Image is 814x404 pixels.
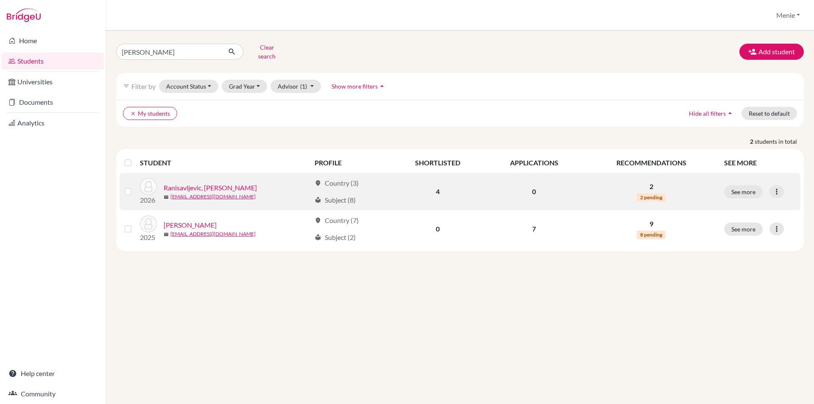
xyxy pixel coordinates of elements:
a: Documents [2,94,104,111]
p: 9 [589,219,714,229]
img: Bridge-U [7,8,41,22]
i: arrow_drop_up [378,82,386,90]
button: Reset to default [742,107,797,120]
button: Grad Year [222,80,268,93]
div: Country (3) [315,178,359,188]
i: clear [130,111,136,117]
th: RECOMMENDATIONS [584,153,719,173]
span: (1) [300,83,307,90]
img: Ranisavljevic, Luka [140,178,157,195]
a: [EMAIL_ADDRESS][DOMAIN_NAME] [170,193,256,201]
span: location_on [315,217,321,224]
span: 8 pending [637,231,666,239]
p: 2025 [140,232,157,242]
i: filter_list [123,83,130,89]
span: mail [164,195,169,200]
span: local_library [315,197,321,203]
button: Clear search [243,41,290,63]
span: location_on [315,180,321,187]
i: arrow_drop_up [726,109,734,117]
button: Menie [772,7,804,23]
a: Home [2,32,104,49]
button: See more [724,223,763,236]
button: Show more filtersarrow_drop_up [324,80,393,93]
a: Ranisavljevic, [PERSON_NAME] [164,183,257,193]
p: 2026 [140,195,157,205]
p: 2 [589,181,714,192]
td: 0 [485,173,583,210]
span: students in total [755,137,804,146]
button: See more [724,185,763,198]
td: 0 [391,210,485,248]
button: Hide all filtersarrow_drop_up [682,107,742,120]
div: Subject (2) [315,232,356,242]
button: clearMy students [123,107,177,120]
a: Help center [2,365,104,382]
a: Analytics [2,114,104,131]
img: Stoesz, Lukas [140,215,157,232]
div: Subject (8) [315,195,356,205]
span: local_library [315,234,321,241]
span: Filter by [131,82,156,90]
th: SEE MORE [719,153,800,173]
a: Students [2,53,104,70]
td: 7 [485,210,583,248]
a: [EMAIL_ADDRESS][DOMAIN_NAME] [170,230,256,238]
td: 4 [391,173,485,210]
button: Add student [739,44,804,60]
a: Universities [2,73,104,90]
th: STUDENT [140,153,309,173]
a: [PERSON_NAME] [164,220,217,230]
span: Show more filters [332,83,378,90]
button: Account Status [159,80,218,93]
input: Find student by name... [116,44,221,60]
span: Hide all filters [689,110,726,117]
strong: 2 [750,137,755,146]
th: SHORTLISTED [391,153,485,173]
th: PROFILE [309,153,391,173]
div: Country (7) [315,215,359,226]
button: Advisor(1) [270,80,321,93]
span: mail [164,232,169,237]
span: 2 pending [637,193,666,202]
a: Community [2,385,104,402]
th: APPLICATIONS [485,153,583,173]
